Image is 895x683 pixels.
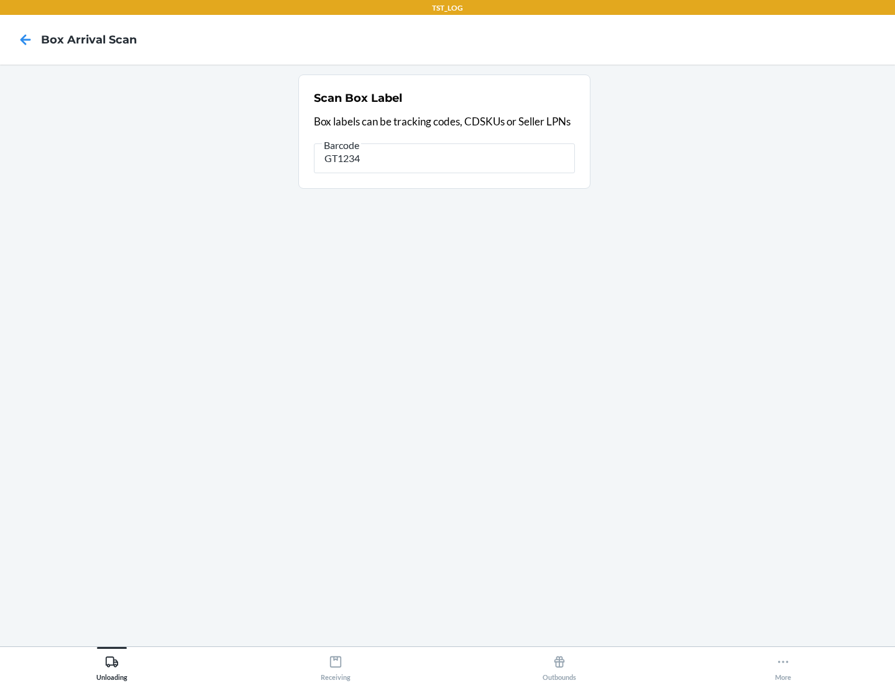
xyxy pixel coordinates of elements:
[775,650,791,681] div: More
[41,32,137,48] h4: Box Arrival Scan
[321,650,351,681] div: Receiving
[671,647,895,681] button: More
[314,143,575,173] input: Barcode
[314,114,575,130] p: Box labels can be tracking codes, CDSKUs or Seller LPNs
[314,90,402,106] h2: Scan Box Label
[432,2,463,14] p: TST_LOG
[447,647,671,681] button: Outbounds
[96,650,127,681] div: Unloading
[543,650,576,681] div: Outbounds
[322,139,361,152] span: Barcode
[224,647,447,681] button: Receiving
